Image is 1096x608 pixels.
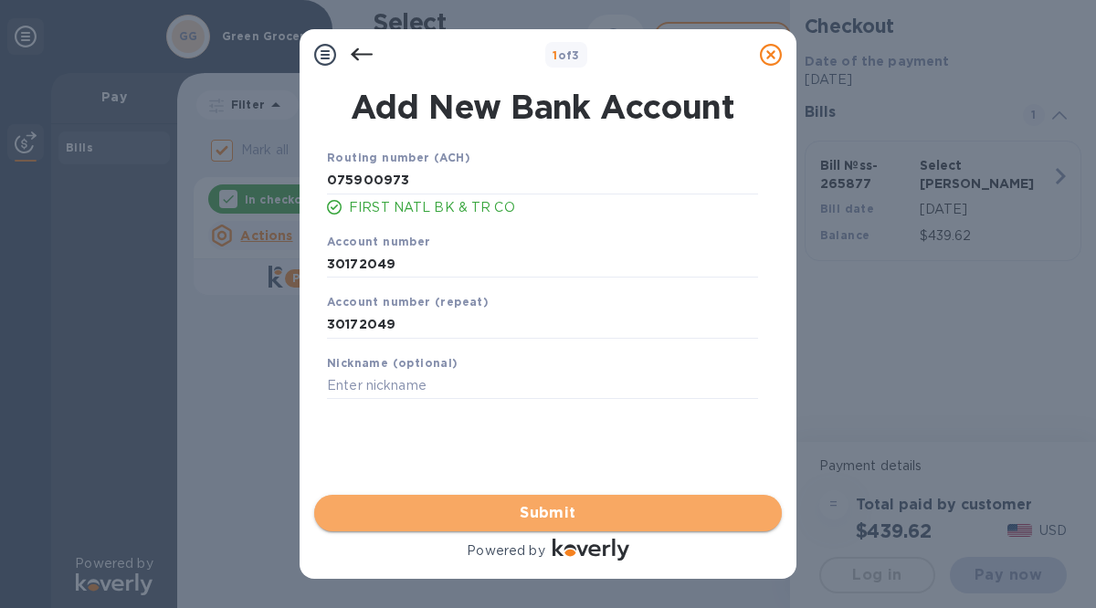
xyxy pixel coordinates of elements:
button: Submit [314,495,782,531]
b: of 3 [553,48,580,62]
img: Logo [553,539,629,561]
input: Enter account number [327,311,758,339]
input: Enter routing number [327,167,758,194]
b: Nickname (optional) [327,356,458,370]
b: Routing number (ACH) [327,151,470,164]
span: Submit [329,502,767,524]
input: Enter account number [327,250,758,278]
span: 1 [553,48,557,62]
b: Account number [327,235,431,248]
b: Account number (repeat) [327,295,489,309]
p: Powered by [467,541,544,561]
p: FIRST NATL BK & TR CO [349,198,758,217]
input: Enter nickname [327,372,758,400]
h1: Add New Bank Account [316,88,769,126]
